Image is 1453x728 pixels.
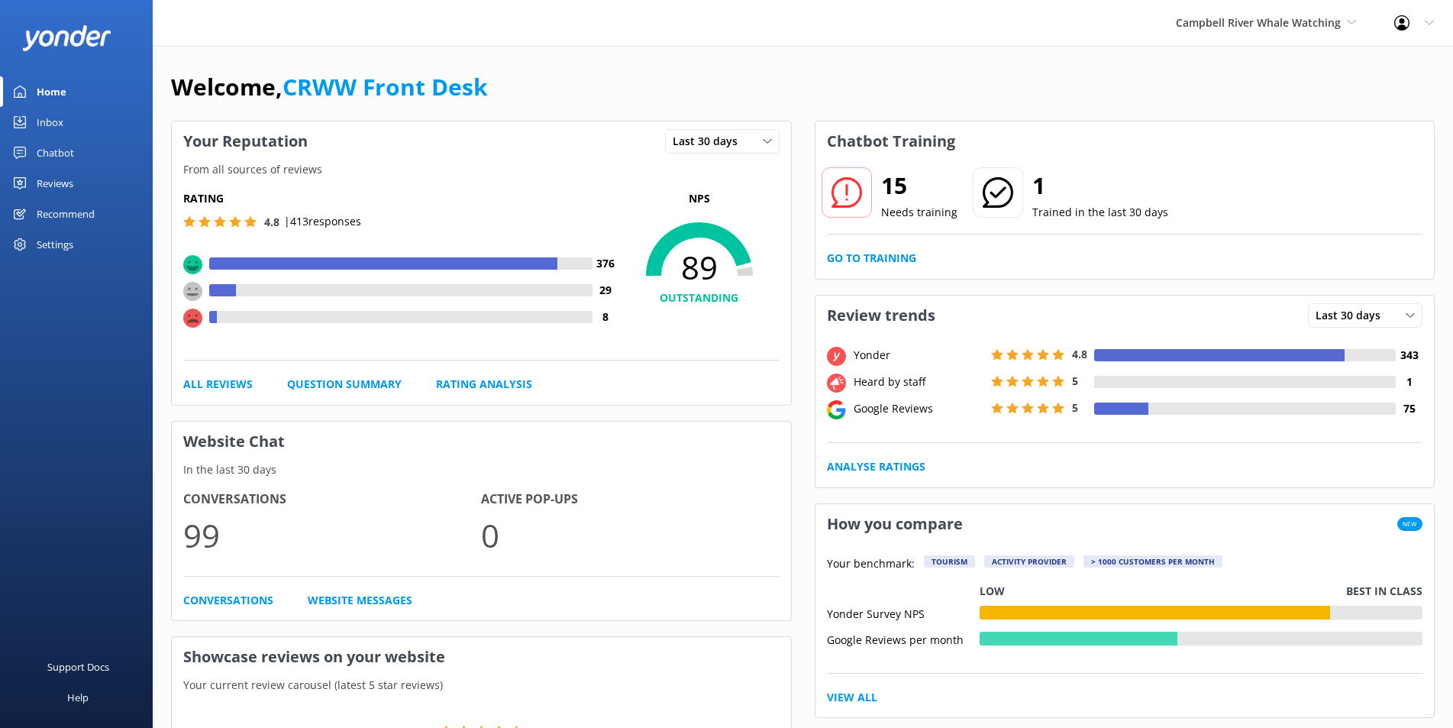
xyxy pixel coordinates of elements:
[287,376,402,393] a: Question Summary
[37,168,73,199] div: Reviews
[1072,347,1087,361] span: 4.8
[1032,167,1168,204] h2: 1
[827,689,877,706] a: View All
[183,490,481,510] h4: Conversations
[1072,400,1078,415] span: 5
[850,347,987,364] div: Yonder
[37,107,63,138] div: Inbox
[1396,400,1422,417] h4: 75
[481,510,779,561] p: 0
[1346,583,1422,600] p: Best in class
[436,376,532,393] a: Rating Analysis
[172,422,791,461] h3: Website Chat
[283,71,488,102] a: CRWW Front Desk
[827,606,980,620] div: Yonder Survey NPS
[1083,555,1222,568] div: > 1000 customers per month
[172,161,791,178] p: From all sources of reviews
[827,555,915,574] p: Your benchmark:
[673,133,747,150] span: Last 30 days
[1396,347,1422,364] h4: 343
[183,190,619,207] h5: Rating
[881,204,957,221] p: Needs training
[172,121,319,161] h3: Your Reputation
[37,138,74,168] div: Chatbot
[37,199,95,229] div: Recommend
[47,652,109,682] div: Support Docs
[1316,307,1390,324] span: Last 30 days
[984,555,1074,568] div: Activity Provider
[924,555,975,568] div: Tourism
[183,592,273,609] a: Conversations
[593,282,619,299] h4: 29
[850,400,987,417] div: Google Reviews
[593,255,619,272] h4: 376
[67,682,89,713] div: Help
[827,458,925,475] a: Analyse Ratings
[308,592,412,609] a: Website Messages
[850,374,987,390] div: Heard by staff
[1397,517,1422,531] span: New
[264,215,279,229] span: 4.8
[1396,374,1422,390] h4: 1
[881,167,957,204] h2: 15
[172,461,791,478] p: In the last 30 days
[619,290,780,306] h4: OUTSTANDING
[1176,15,1341,30] span: Campbell River Whale Watching
[593,309,619,325] h4: 8
[37,76,66,107] div: Home
[827,250,916,267] a: Go to Training
[619,248,780,286] span: 89
[980,583,1005,600] p: Low
[172,677,791,694] p: Your current review carousel (latest 5 star reviews)
[481,490,779,510] h4: Active Pop-ups
[815,121,967,161] h3: Chatbot Training
[1072,374,1078,388] span: 5
[1032,204,1168,221] p: Trained in the last 30 days
[171,69,488,105] h1: Welcome,
[284,213,361,230] p: | 413 responses
[37,229,73,260] div: Settings
[815,296,947,335] h3: Review trends
[23,25,111,50] img: yonder-white-logo.png
[815,504,974,544] h3: How you compare
[619,190,780,207] p: NPS
[172,637,791,677] h3: Showcase reviews on your website
[827,632,980,645] div: Google Reviews per month
[183,510,481,561] p: 99
[183,376,253,393] a: All Reviews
